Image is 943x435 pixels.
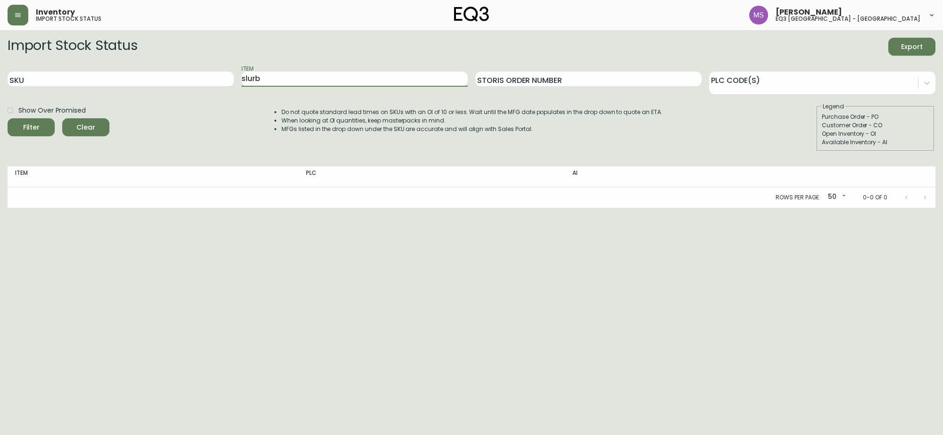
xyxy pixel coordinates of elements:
[8,38,137,56] h2: Import Stock Status
[896,41,928,53] span: Export
[863,193,887,202] p: 0-0 of 0
[281,116,662,125] li: When looking at OI quantities, keep masterpacks in mind.
[62,118,109,136] button: Clear
[822,102,845,111] legend: Legend
[822,121,929,130] div: Customer Order - CO
[70,122,102,133] span: Clear
[298,166,565,187] th: PLC
[281,125,662,133] li: MFGs listed in the drop down under the SKU are accurate and will align with Sales Portal.
[36,8,75,16] span: Inventory
[281,108,662,116] li: Do not quote standard lead times on SKUs with an OI of 10 or less. Wait until the MFG date popula...
[888,38,935,56] button: Export
[824,189,848,205] div: 50
[749,6,768,25] img: 1b6e43211f6f3cc0b0729c9049b8e7af
[18,106,86,115] span: Show Over Promised
[565,166,777,187] th: AI
[776,193,820,202] p: Rows per page:
[36,16,101,22] h5: import stock status
[822,113,929,121] div: Purchase Order - PO
[822,130,929,138] div: Open Inventory - OI
[822,138,929,147] div: Available Inventory - AI
[8,166,298,187] th: Item
[776,16,920,22] h5: eq3 [GEOGRAPHIC_DATA] - [GEOGRAPHIC_DATA]
[8,118,55,136] button: Filter
[776,8,842,16] span: [PERSON_NAME]
[454,7,489,22] img: logo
